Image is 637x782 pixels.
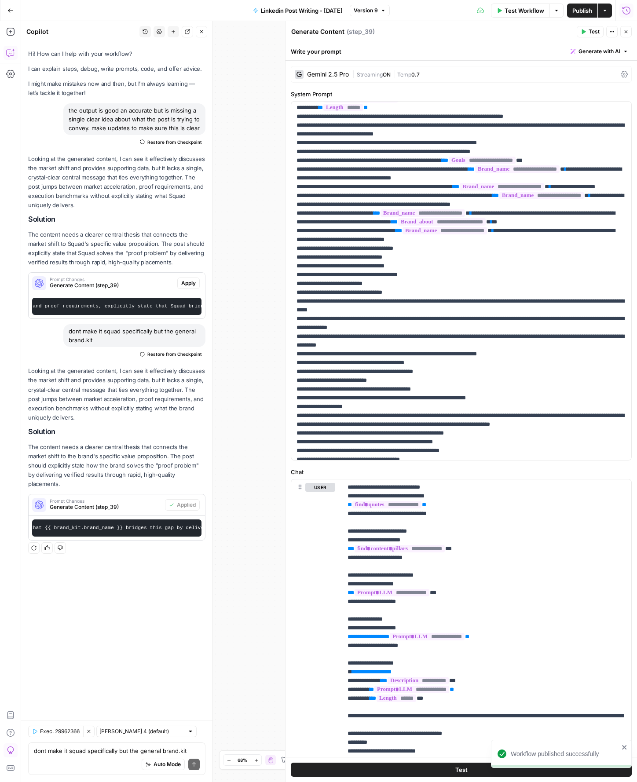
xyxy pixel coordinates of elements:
button: Publish [567,4,597,18]
p: Looking at the generated content, I can see it effectively discusses the market shift and provide... [28,154,205,210]
span: Streaming [357,71,383,78]
label: Chat [291,468,632,476]
div: Copilot [26,27,137,36]
button: Restore from Checkpoint [136,349,205,359]
span: Generate with AI [578,48,620,55]
button: Applied [165,499,200,511]
button: Restore from Checkpoint [136,137,205,147]
button: Generate with AI [567,46,632,57]
span: Restore from Checkpoint [147,351,202,358]
h2: Solution [28,428,205,436]
span: Exec. 29962366 [40,727,80,735]
span: Publish [572,6,592,15]
span: Generate Content (step_39) [50,281,174,289]
button: close [622,744,628,751]
p: I might make mistakes now and then, but I’m always learning — let’s tackle it together! [28,79,205,98]
button: Apply [177,278,200,289]
div: Write your prompt [286,42,637,60]
span: Version 9 [354,7,378,15]
span: Generate Content (step_39) [50,503,161,511]
span: | [352,69,357,78]
span: | [391,69,397,78]
div: the output is good an accurate but is missing a single clear idea about what the post is trying t... [63,103,205,135]
p: Hi! How can I help with your workflow? [28,49,205,58]
span: Apply [181,279,196,287]
p: The content needs a clearer central thesis that connects the market shift to Squad's specific val... [28,230,205,267]
div: Workflow published successfully [511,749,619,758]
label: System Prompt [291,90,632,99]
p: Looking at the generated content, I can see it effectively discusses the market shift and provide... [28,366,205,422]
span: Restore from Checkpoint [147,139,202,146]
span: Temp [397,71,411,78]
button: Linkedin Post Writing - [DATE] [248,4,348,18]
textarea: Generate Content [291,27,344,36]
span: 0.7 [411,71,420,78]
span: 68% [238,756,247,764]
h2: Solution [28,215,205,223]
span: Linkedin Post Writing - [DATE] [261,6,343,15]
span: Test [455,765,468,774]
span: ON [383,71,391,78]
span: Test [589,28,600,36]
p: I can explain steps, debug, write prompts, code, and offer advice. [28,64,205,73]
button: Test Workflow [491,4,549,18]
span: Applied [177,501,196,509]
p: The content needs a clearer central thesis that connects the market shift to the brand's specific... [28,442,205,489]
button: Exec. 29962366 [28,726,83,737]
input: Claude Sonnet 4 (default) [99,727,184,736]
div: Gemini 2.5 Pro [307,71,349,77]
div: dont make it squad specifically but the general brand.kit [63,324,205,347]
span: Prompt Changes [50,277,174,281]
button: Auto Mode [142,759,185,770]
span: Auto Mode [154,760,181,768]
span: Prompt Changes [50,499,161,503]
span: ( step_39 ) [347,27,375,36]
span: Test Workflow [505,6,544,15]
button: user [305,483,335,492]
button: Test [577,26,604,37]
button: Version 9 [350,5,390,16]
button: Test [291,763,632,777]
